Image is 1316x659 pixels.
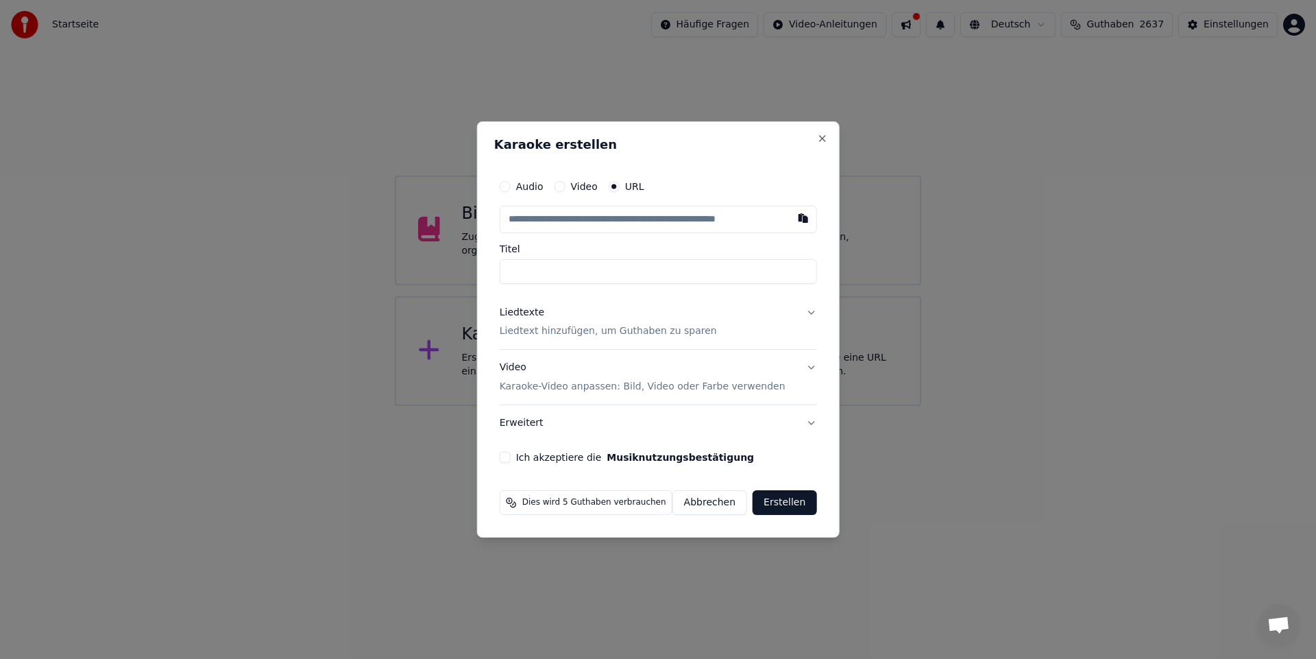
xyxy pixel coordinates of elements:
h2: Karaoke erstellen [494,139,822,151]
button: Abbrechen [672,490,747,515]
p: Liedtext hinzufügen, um Guthaben zu sparen [500,325,717,339]
button: Ich akzeptiere die [607,453,754,462]
p: Karaoke-Video anpassen: Bild, Video oder Farbe verwenden [500,380,785,394]
label: Video [570,182,597,191]
button: VideoKaraoke-Video anpassen: Bild, Video oder Farbe verwenden [500,350,817,405]
button: Erstellen [753,490,816,515]
span: Dies wird 5 Guthaben verbrauchen [522,497,666,508]
button: LiedtexteLiedtext hinzufügen, um Guthaben zu sparen [500,295,817,350]
label: URL [625,182,644,191]
label: Titel [500,244,817,254]
div: Video [500,361,785,394]
label: Audio [516,182,544,191]
label: Ich akzeptiere die [516,453,754,462]
div: Liedtexte [500,306,544,320]
button: Erweitert [500,405,817,441]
